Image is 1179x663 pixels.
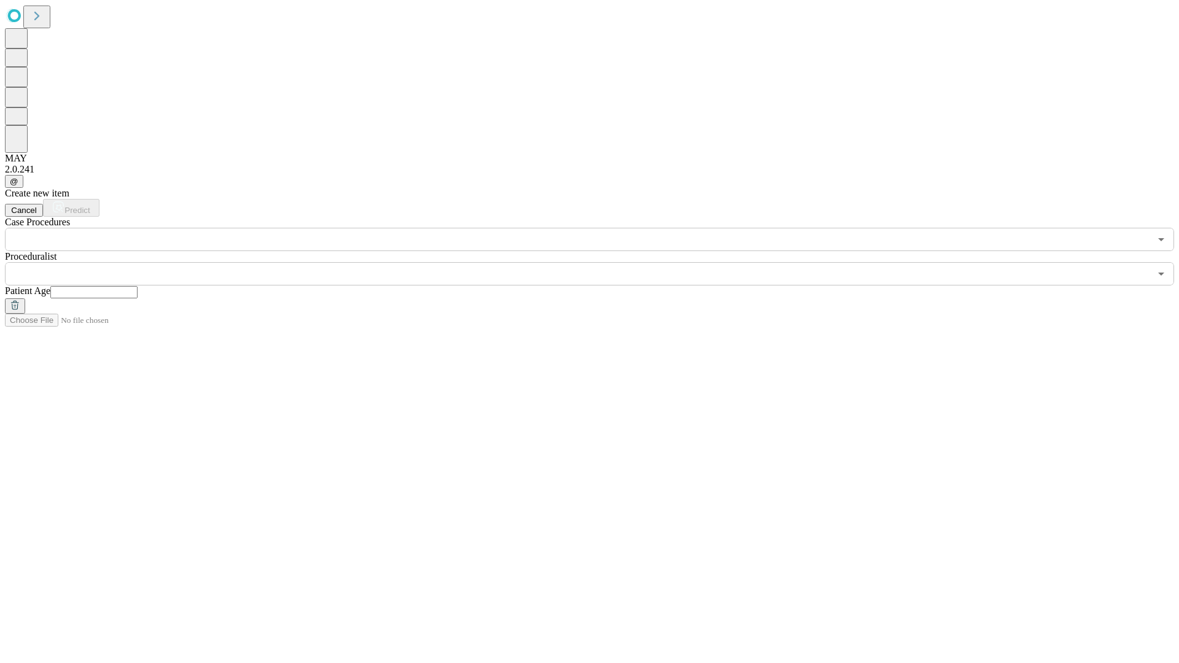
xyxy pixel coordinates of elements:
[5,175,23,188] button: @
[5,153,1174,164] div: MAY
[5,285,50,296] span: Patient Age
[5,188,69,198] span: Create new item
[1153,231,1170,248] button: Open
[5,251,56,262] span: Proceduralist
[10,177,18,186] span: @
[1153,265,1170,282] button: Open
[64,206,90,215] span: Predict
[5,164,1174,175] div: 2.0.241
[5,217,70,227] span: Scheduled Procedure
[43,199,99,217] button: Predict
[5,204,43,217] button: Cancel
[11,206,37,215] span: Cancel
